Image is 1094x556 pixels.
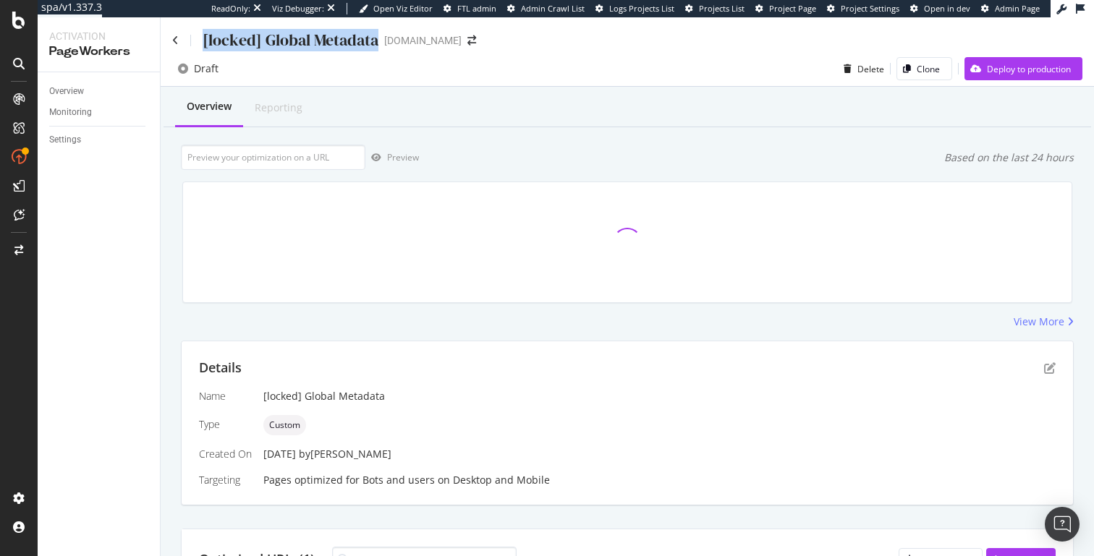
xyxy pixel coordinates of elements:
[269,421,300,429] span: Custom
[199,389,252,403] div: Name
[1014,315,1064,329] div: View More
[995,3,1040,14] span: Admin Page
[181,145,365,170] input: Preview your optimization on a URL
[272,3,324,14] div: Viz Debugger:
[194,61,219,76] div: Draft
[609,3,674,14] span: Logs Projects List
[755,3,816,14] a: Project Page
[595,3,674,14] a: Logs Projects List
[49,132,81,147] div: Settings
[699,3,745,14] span: Projects List
[1044,362,1056,374] div: pen-to-square
[211,3,250,14] div: ReadOnly:
[917,63,940,75] div: Clone
[373,3,433,14] span: Open Viz Editor
[387,151,419,163] div: Preview
[521,3,585,14] span: Admin Crawl List
[857,63,884,75] div: Delete
[365,146,419,169] button: Preview
[1014,315,1074,329] a: View More
[49,84,150,99] a: Overview
[384,33,462,48] div: [DOMAIN_NAME]
[359,3,433,14] a: Open Viz Editor
[467,35,476,46] div: arrow-right-arrow-left
[172,35,179,46] a: Click to go back
[924,3,970,14] span: Open in dev
[299,447,391,461] div: by [PERSON_NAME]
[263,473,1056,487] div: Pages optimized for on
[49,43,148,60] div: PageWorkers
[49,84,84,99] div: Overview
[49,105,150,120] a: Monitoring
[457,3,496,14] span: FTL admin
[255,100,302,115] div: Reporting
[263,415,306,435] div: neutral label
[49,29,148,43] div: Activation
[1045,507,1080,542] div: Open Intercom Messenger
[981,3,1040,14] a: Admin Page
[49,105,92,120] div: Monitoring
[769,3,816,14] span: Project Page
[987,63,1071,75] div: Deploy to production
[910,3,970,14] a: Open in dev
[838,57,884,80] button: Delete
[444,3,496,14] a: FTL admin
[203,29,378,51] div: [locked] Global Metadata
[896,57,952,80] button: Clone
[944,150,1074,165] div: Based on the last 24 hours
[841,3,899,14] span: Project Settings
[187,99,232,114] div: Overview
[49,132,150,147] a: Settings
[964,57,1082,80] button: Deploy to production
[362,473,435,487] div: Bots and users
[685,3,745,14] a: Projects List
[199,359,242,377] div: Details
[199,473,252,487] div: Targeting
[263,447,1056,461] div: [DATE]
[199,417,252,432] div: Type
[507,3,585,14] a: Admin Crawl List
[827,3,899,14] a: Project Settings
[453,473,550,487] div: Desktop and Mobile
[199,447,252,461] div: Created On
[263,389,1056,403] div: [locked] Global Metadata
